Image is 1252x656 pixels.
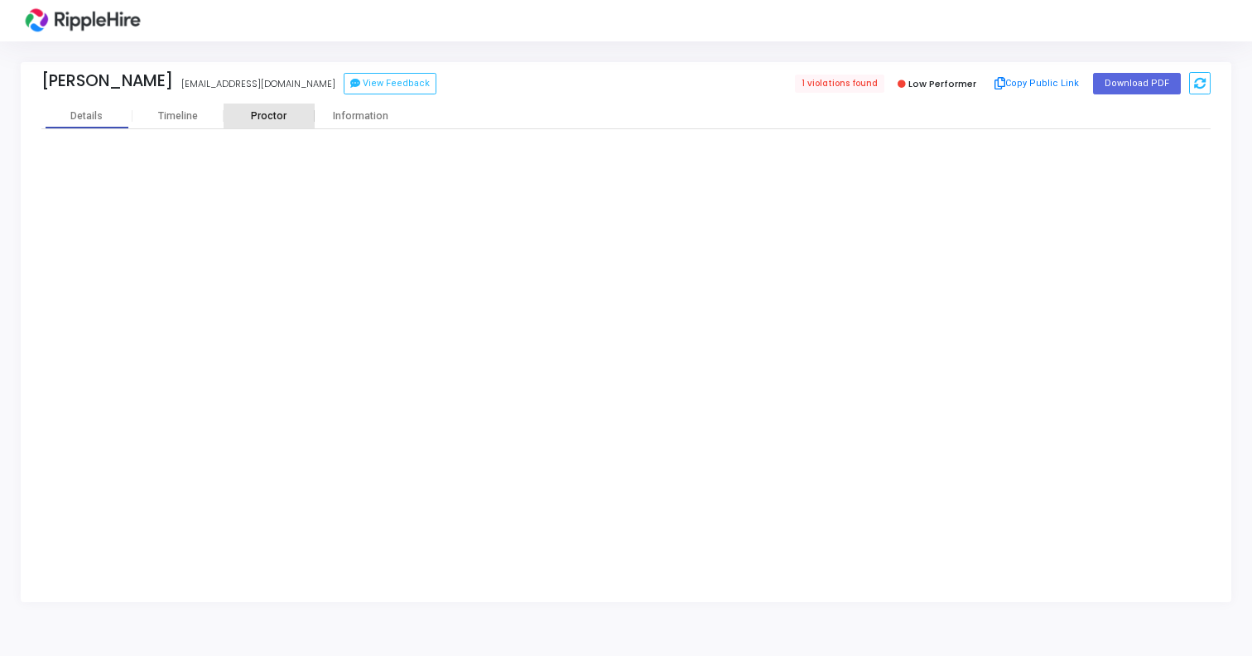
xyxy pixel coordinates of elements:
img: logo [21,4,145,37]
button: View Feedback [344,73,436,94]
button: Copy Public Link [990,71,1085,96]
span: 1 violations found [795,75,884,93]
span: Low Performer [908,77,976,90]
div: Information [315,110,406,123]
div: Timeline [158,110,198,123]
div: Details [70,110,103,123]
div: [EMAIL_ADDRESS][DOMAIN_NAME] [181,77,335,91]
div: [PERSON_NAME] [41,71,173,90]
button: Download PDF [1093,73,1181,94]
div: Proctor [224,110,315,123]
